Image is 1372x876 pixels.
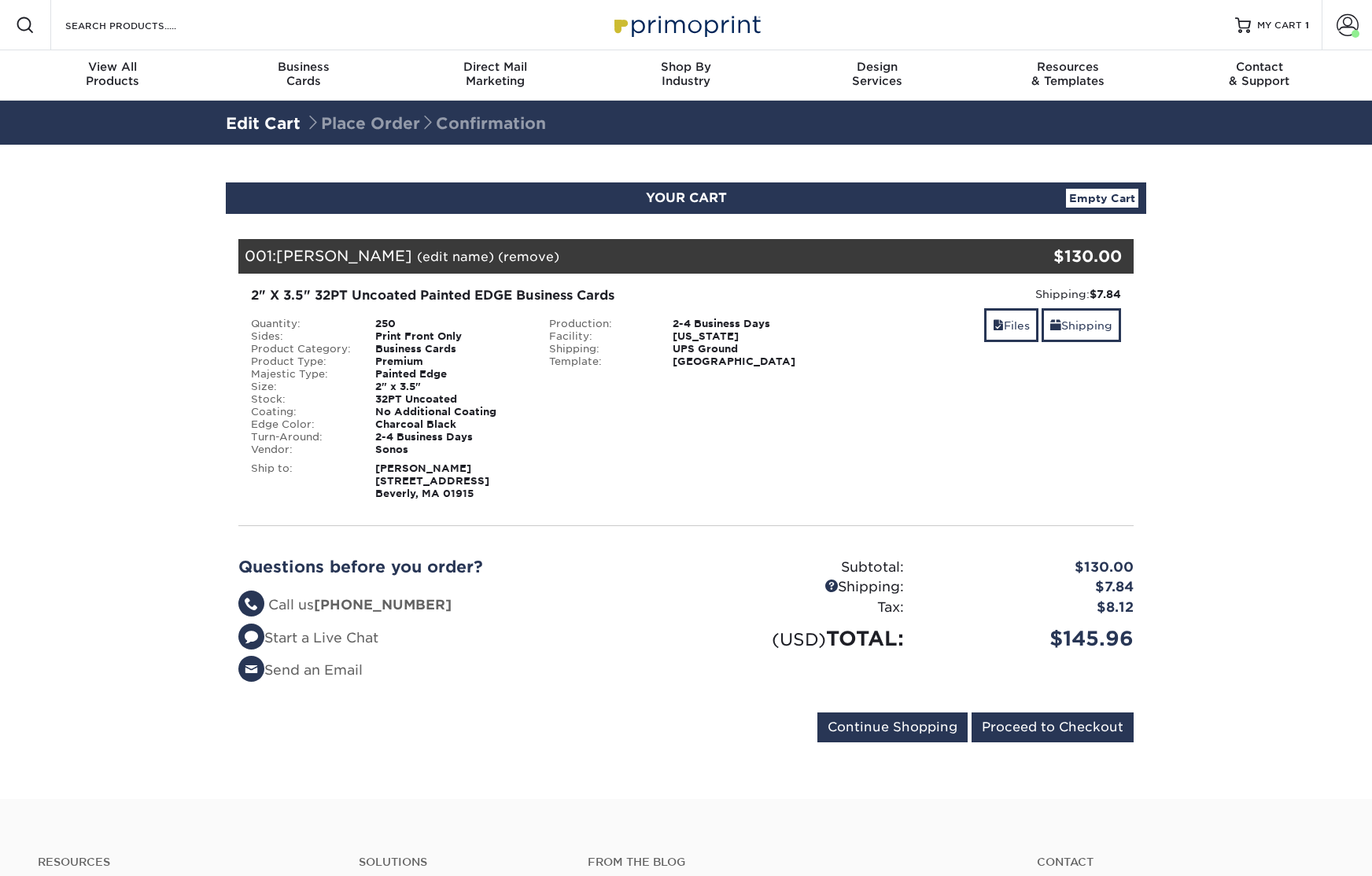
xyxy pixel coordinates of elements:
[238,558,674,576] h2: Questions before you order?
[537,318,662,330] div: Production:
[17,60,208,88] div: Products
[64,16,217,35] input: SEARCH PRODUCTS.....
[400,60,591,74] span: Direct Mail
[314,597,452,613] strong: [PHONE_NUMBER]
[661,355,835,368] div: [GEOGRAPHIC_DATA]
[591,60,782,74] span: Shop By
[400,60,591,88] div: Marketing
[1257,19,1302,32] span: MY CART
[537,330,662,343] div: Facility:
[239,381,363,393] div: Size:
[1037,856,1334,869] a: Contact
[208,50,400,101] a: BusinessCards
[984,245,1122,268] div: $130.00
[251,286,823,305] div: 2" X 3.5" 32PT Uncoated Painted EDGE Business Cards
[817,712,968,742] input: Continue Shopping
[781,60,972,88] div: Services
[363,330,537,343] div: Print Front Only
[1090,288,1121,300] strong: $7.84
[972,60,1164,88] div: & Templates
[661,343,835,355] div: UPS Ground
[38,856,335,869] h4: Resources
[363,418,537,431] div: Charcoal Black
[208,60,400,88] div: Cards
[239,462,363,500] div: Ship to:
[537,355,662,368] div: Template:
[916,558,1145,578] div: $130.00
[363,431,537,444] div: 2-4 Business Days
[238,662,363,678] a: Send an Email
[375,462,489,499] strong: [PERSON_NAME] [STREET_ADDRESS] Beverly, MA 01915
[1066,189,1138,208] a: Empty Cart
[238,630,378,646] a: Start a Live Chat
[239,343,363,355] div: Product Category:
[238,239,984,274] div: 001:
[1164,60,1355,88] div: & Support
[363,318,537,330] div: 250
[363,368,537,381] div: Painted Edge
[916,598,1145,618] div: $8.12
[781,60,972,74] span: Design
[363,444,537,456] div: Sonos
[17,60,208,74] span: View All
[239,393,363,406] div: Stock:
[239,330,363,343] div: Sides:
[1164,60,1355,74] span: Contact
[686,624,916,653] div: TOTAL:
[17,50,208,101] a: View AllProducts
[417,249,494,264] a: (edit name)
[972,712,1134,742] input: Proceed to Checkout
[276,247,412,264] span: [PERSON_NAME]
[607,8,765,42] img: Primoprint
[239,431,363,444] div: Turn-Around:
[686,598,916,618] div: Tax:
[498,249,559,264] a: (remove)
[238,595,674,616] li: Call us
[661,330,835,343] div: [US_STATE]
[208,60,400,74] span: Business
[537,343,662,355] div: Shipping:
[1050,319,1061,332] span: shipping
[993,319,1004,332] span: files
[984,308,1038,342] a: Files
[781,50,972,101] a: DesignServices
[1305,20,1309,31] span: 1
[239,418,363,431] div: Edge Color:
[972,50,1164,101] a: Resources& Templates
[359,856,564,869] h4: Solutions
[239,444,363,456] div: Vendor:
[646,190,727,205] span: YOUR CART
[1164,50,1355,101] a: Contact& Support
[686,577,916,598] div: Shipping:
[363,343,537,355] div: Business Cards
[591,60,782,88] div: Industry
[363,393,537,406] div: 32PT Uncoated
[363,406,537,418] div: No Additional Coating
[972,60,1164,74] span: Resources
[591,50,782,101] a: Shop ByIndustry
[916,624,1145,653] div: $145.96
[772,629,826,650] small: (USD)
[363,381,537,393] div: 2" x 3.5"
[916,577,1145,598] div: $7.84
[239,355,363,368] div: Product Type:
[363,355,537,368] div: Premium
[305,114,546,133] span: Place Order Confirmation
[846,286,1121,302] div: Shipping:
[239,318,363,330] div: Quantity:
[686,558,916,578] div: Subtotal:
[239,368,363,381] div: Majestic Type:
[226,114,301,133] a: Edit Cart
[1042,308,1121,342] a: Shipping
[400,50,591,101] a: Direct MailMarketing
[661,318,835,330] div: 2-4 Business Days
[588,856,994,869] h4: From the Blog
[239,406,363,418] div: Coating:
